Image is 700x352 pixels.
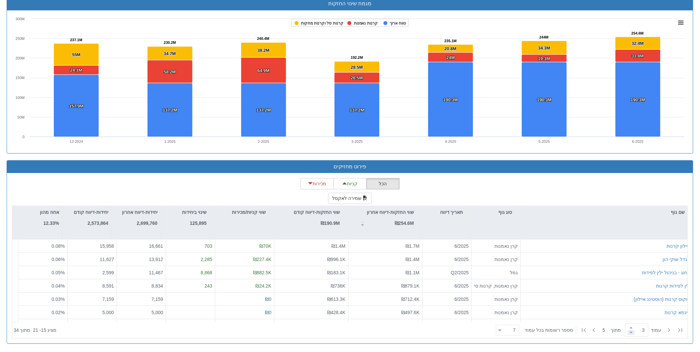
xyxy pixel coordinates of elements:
[164,41,176,44] tspan: 230.2M
[656,283,691,289] button: ילין לפידות קרנות
[255,283,271,289] span: ₪24.2K
[417,206,466,219] div: תאריך דיווח
[406,243,420,249] span: ₪1.7M
[23,135,25,139] text: 0
[401,310,420,315] span: ₪497.6K
[257,48,269,53] tspan: 38.2M
[253,270,271,275] span: ₪882.5K
[163,108,177,113] tspan: 137.2M
[120,296,163,303] div: 7,159
[351,65,363,70] tspan: 28.5M
[351,75,363,80] tspan: 26.5M
[169,243,212,249] div: 703
[327,257,346,262] span: ₪996.1K
[120,283,163,289] div: 8,834
[44,220,59,226] strong: 12.33%
[632,139,644,143] text: 6-2025
[631,97,645,102] tspan: 190.3M
[265,310,271,315] span: ₪0
[15,37,25,41] text: 250M
[253,257,271,262] span: ₪227.4K
[350,108,364,113] tspan: 137.2M
[21,296,65,303] div: 0.03 %
[14,323,56,337] div: ‏מציג 15 - 21 ‏ מתוך 34
[164,69,176,74] tspan: 58.2M
[328,193,372,204] button: שמירה לאקסל
[332,243,346,249] span: ₪1.4M
[301,21,344,26] tspan: קרנות סל וקרנות מחקות
[425,243,469,249] div: 6/2025
[406,270,420,275] span: ₪1.1M
[120,269,163,276] div: 11,467
[632,41,644,46] tspan: 32.4M
[258,139,269,143] text: 2-2025
[634,296,691,303] button: פוקוס קרנות (הוסטינג איילון)
[406,257,420,262] span: ₪1.4M
[331,283,346,289] span: ₪736K
[538,45,550,50] tspan: 34.3M
[327,297,346,302] span: ₪613.3K
[334,178,367,189] button: קניות
[474,243,518,249] div: קרן נאמנות
[665,309,691,316] button: סיגמא קרנות
[540,35,549,39] tspan: 244M
[210,206,268,219] div: שווי קניות/מכירות
[466,206,515,219] div: סוג גוף
[70,139,83,143] text: 12-2024
[256,108,271,113] tspan: 137.2M
[21,309,65,316] div: 0.02 %
[401,297,420,302] span: ₪712.4K
[259,243,271,249] span: ₪70K
[474,296,518,303] div: קרן נאמנות
[15,96,25,100] text: 100M
[70,38,82,42] tspan: 237.1M
[164,139,175,143] text: 1-2025
[120,309,163,316] div: 5,000
[15,76,25,80] text: 150M
[425,296,469,303] div: 6/2025
[301,178,334,189] button: מכירות
[642,269,691,276] div: מחוג - בניהול ילין לפידות
[169,283,212,289] div: 243
[395,220,414,226] strong: ₪254.6M
[632,31,644,35] tspan: 254.6M
[525,327,573,333] span: ‏מספר רשומות בכל עמוד
[663,256,691,263] button: מגדל שוקי הון
[70,269,114,276] div: 2,599
[122,209,157,216] p: יחידות-דיווח אחרון
[21,269,65,276] div: 0.05 %
[537,97,551,102] tspan: 190.3M
[257,37,269,41] tspan: 240.4M
[390,21,406,26] tspan: טווח ארוך
[40,209,59,216] p: אחוז מהון
[445,46,456,51] tspan: 20.8M
[294,209,340,216] p: שווי החזקות-דיווח קודם
[190,220,207,226] strong: 125,895
[493,323,686,337] div: ‏ מתוך
[425,309,469,316] div: 6/2025
[164,51,176,56] tspan: 34.7M
[12,164,688,170] h3: פירוט מחזיקים
[15,17,25,21] text: 300M
[447,55,455,60] tspan: 24M
[182,209,207,216] p: שינוי ביחידות
[351,55,363,59] tspan: 192.2M
[474,256,518,263] div: קרן נאמנות
[321,220,340,226] strong: ₪190.9M
[445,39,457,43] tspan: 235.1M
[70,243,114,249] div: 15,958
[21,243,65,249] div: 0.08 %
[21,283,65,289] div: 0.04 %
[425,256,469,263] div: 6/2025
[632,53,644,58] tspan: 31.8M
[539,139,550,143] text: 5-2025
[120,256,163,263] div: 13,912
[120,243,163,249] div: 16,661
[69,104,83,109] tspan: 157.9M
[88,220,108,226] strong: 2,573,864
[327,310,346,315] span: ₪428.4K
[70,256,114,263] div: 11,627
